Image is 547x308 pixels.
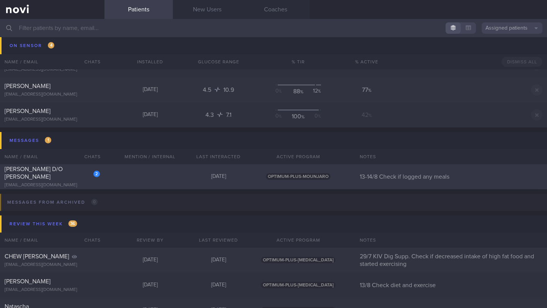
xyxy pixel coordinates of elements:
div: Active Program [253,149,344,164]
div: [EMAIL_ADDRESS][DOMAIN_NAME] [5,67,100,72]
div: 49 [291,63,305,70]
div: [EMAIL_ADDRESS][DOMAIN_NAME] [5,287,100,293]
span: OPTIMUM-PLUS-[MEDICAL_DATA] [261,257,335,263]
sub: % [279,90,282,93]
div: [DATE] [184,173,253,180]
div: 2 [93,171,100,177]
sub: % [301,115,305,119]
div: [EMAIL_ADDRESS][DOMAIN_NAME] [5,117,100,123]
div: [EMAIL_ADDRESS][DOMAIN_NAME] [5,182,100,188]
sub: % [368,38,372,43]
sub: % [318,64,321,68]
div: [DATE] [184,257,253,264]
div: 29/7 KIV Dig Supp. Check if decreased intake of high fat food and started exercising [355,253,547,268]
span: 0 [91,199,98,205]
span: [PERSON_NAME] [5,278,51,284]
div: 0 [275,63,289,70]
sub: % [368,88,372,93]
div: 77 [344,86,389,94]
div: Last Interacted [184,149,253,164]
div: Last Reviewed [184,233,253,248]
div: [DATE] [116,36,184,43]
div: Chats [74,233,104,248]
div: Messages from Archived [5,197,100,207]
sub: % [318,115,321,118]
sub: % [277,39,280,43]
div: 51 [307,63,321,70]
span: 12.3 [224,37,234,43]
span: 3.3 [203,37,213,43]
div: 69 [344,61,389,69]
div: Active Program [253,233,344,248]
sub: % [368,113,372,118]
span: 6.2 [204,62,214,68]
div: [EMAIL_ADDRESS][DOMAIN_NAME] [5,262,100,268]
div: 0 [307,113,321,120]
div: [EMAIL_ADDRESS][DOMAIN_NAME] [5,42,100,47]
div: [EMAIL_ADDRESS][DOMAIN_NAME] [5,92,100,97]
sub: % [318,39,321,43]
div: 1 [275,38,289,45]
div: 0 [275,113,289,120]
div: 100 [291,113,305,120]
div: [DATE] [184,282,253,289]
div: 12 [307,88,321,95]
div: 13-14/8 Check if logged any meals [355,173,547,181]
sub: % [300,65,304,69]
span: 18.1 [224,62,233,68]
sub: % [300,40,304,44]
div: Mention / Internal [116,149,184,164]
div: [DATE] [116,282,184,289]
div: 5 [307,38,321,45]
div: Notes [355,149,547,164]
span: 36 [68,220,77,227]
div: [DATE] [116,61,184,68]
div: Chats [74,149,104,164]
div: Review By [116,233,184,248]
button: Assigned patients [482,22,542,34]
div: [DATE] [116,86,184,93]
span: 10.9 [223,87,234,93]
span: 1 [45,137,51,143]
span: OPTIMUM-PLUS-MOUNJARO [266,173,330,180]
sub: % [279,64,282,68]
div: [DATE] [116,257,184,264]
span: 7.1 [226,112,231,118]
span: [PERSON_NAME] [5,58,51,64]
div: 88 [291,88,305,95]
div: Review this week [8,219,79,229]
span: [PERSON_NAME] [5,83,51,89]
div: 94 [291,38,305,45]
span: [PERSON_NAME] D/O [PERSON_NAME] [5,166,63,180]
span: 4.3 [206,112,215,118]
div: Messages [8,135,53,146]
div: Notes [355,233,547,248]
span: CHEW [PERSON_NAME] [5,253,69,259]
div: 0 [275,88,289,95]
sub: % [279,115,282,118]
div: [DATE] [116,112,184,118]
span: OPTIMUM-PLUS-[MEDICAL_DATA] [261,282,335,288]
span: 4.5 [203,87,213,93]
sub: % [368,63,372,68]
div: 79 [344,36,389,44]
div: 42 [344,111,389,119]
div: 13/8 Check diet and exercise [355,281,547,289]
sub: % [300,90,304,94]
span: [PERSON_NAME] [5,108,51,114]
sub: % [318,90,321,93]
